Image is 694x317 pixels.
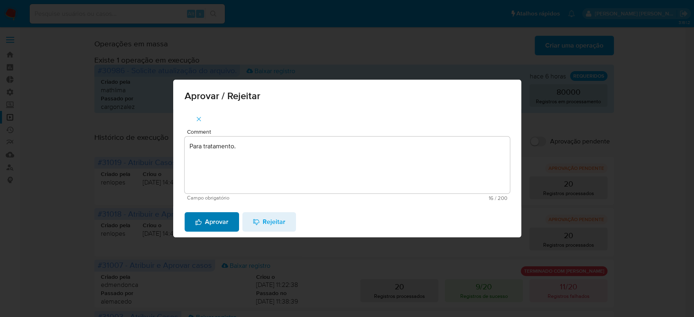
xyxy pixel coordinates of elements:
span: Campo obrigatório [187,195,347,201]
span: Aprovar [195,213,228,231]
span: Aprovar / Rejeitar [185,91,510,101]
button: Aprovar [185,212,239,232]
span: Rejeitar [253,213,285,231]
button: Rejeitar [242,212,296,232]
textarea: Para tratamento. [185,137,510,193]
span: Comment [187,129,512,135]
span: Máximo 200 caracteres [347,195,507,201]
